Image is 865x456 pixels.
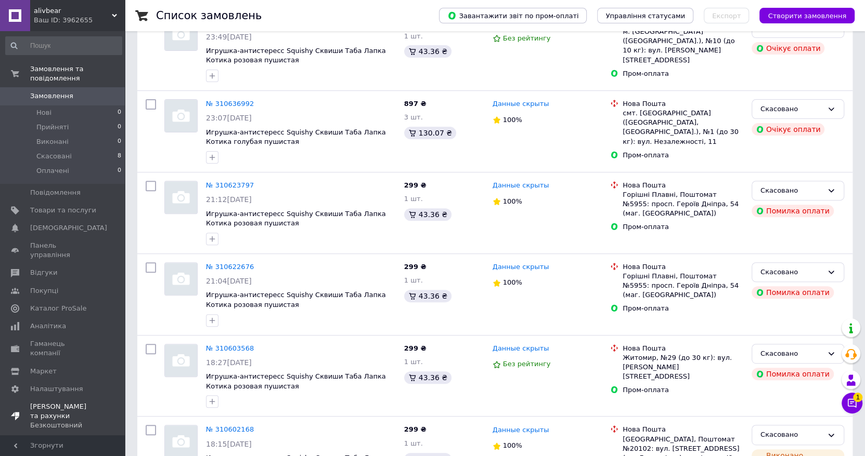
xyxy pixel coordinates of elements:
[36,123,69,132] span: Прийняті
[623,190,743,219] div: Горішні Плавні, Поштомат №5955: просп. Героїв Дніпра, 54 (маг. [GEOGRAPHIC_DATA])
[156,9,262,22] h1: Список замовлень
[623,109,743,146] div: смт. [GEOGRAPHIC_DATA] ([GEOGRAPHIC_DATA], [GEOGRAPHIC_DATA].), №1 (до 30 кг): вул. Незалежності, 11
[623,181,743,190] div: Нова Пошта
[623,99,743,109] div: Нова Пошта
[36,152,72,161] span: Скасовані
[503,116,522,124] span: 100%
[439,8,587,23] button: Завантажити звіт по пром-оплаті
[165,100,197,132] img: Фото товару
[118,152,121,161] span: 8
[206,425,254,433] a: № 310602168
[760,348,823,359] div: Скасовано
[404,344,427,352] span: 299 ₴
[30,223,107,233] span: [DEMOGRAPHIC_DATA]
[404,113,423,121] span: 3 шт.
[623,222,743,232] div: Пром-оплата
[206,195,252,204] span: 21:12[DATE]
[30,421,96,430] div: Безкоштовний
[503,360,551,368] span: Без рейтингу
[597,8,693,23] button: Управління статусами
[164,18,198,51] a: Фото товару
[623,385,743,395] div: Пром-оплата
[623,151,743,160] div: Пром-оплата
[164,181,198,214] a: Фото товару
[749,11,855,19] a: Створити замовлення
[206,291,386,309] a: Игрушка-антистересс Squishy Сквиши Таба Лапка Котика розовая пушистая
[623,262,743,272] div: Нова Пошта
[752,42,825,55] div: Очікує оплати
[206,440,252,448] span: 18:15[DATE]
[404,208,451,221] div: 43.36 ₴
[164,99,198,132] a: Фото товару
[503,441,522,449] span: 100%
[206,277,252,285] span: 21:04[DATE]
[493,99,549,109] a: Данные скрыты
[30,64,125,83] span: Замовлення та повідомлення
[30,268,57,277] span: Відгуки
[30,91,73,101] span: Замовлення
[36,108,51,117] span: Нові
[36,166,69,176] span: Оплачені
[752,286,834,299] div: Помилка оплати
[404,100,427,108] span: 897 ₴
[842,393,862,413] button: Чат з покупцем1
[164,262,198,296] a: Фото товару
[165,181,197,213] img: Фото товару
[493,262,549,272] a: Данные скрыты
[118,108,121,117] span: 0
[404,425,427,433] span: 299 ₴
[206,181,254,189] a: № 310623797
[206,210,386,227] a: Игрушка-антистересс Squishy Сквиши Таба Лапка Котика розовая пушистая
[404,195,423,203] span: 1 шт.
[623,69,743,78] div: Пром-оплата
[30,384,83,394] span: Налаштування
[404,45,451,58] div: 43.36 ₴
[404,181,427,189] span: 299 ₴
[503,278,522,286] span: 100%
[30,286,58,296] span: Покупці
[30,304,86,313] span: Каталог ProSale
[118,137,121,146] span: 0
[623,304,743,313] div: Пром-оплата
[404,32,423,40] span: 1 шт.
[206,358,252,367] span: 18:27[DATE]
[206,47,386,64] a: Игрушка-антистересс Squishy Сквиши Таба Лапка Котика розовая пушистая
[752,368,834,380] div: Помилка оплати
[34,16,125,25] div: Ваш ID: 3962655
[493,425,549,435] a: Данные скрыты
[118,166,121,176] span: 0
[404,127,456,139] div: 130.07 ₴
[404,371,451,384] div: 43.36 ₴
[165,344,197,377] img: Фото товару
[206,33,252,41] span: 23:49[DATE]
[503,34,551,42] span: Без рейтингу
[404,358,423,366] span: 1 шт.
[5,36,122,55] input: Пошук
[404,263,427,271] span: 299 ₴
[623,344,743,353] div: Нова Пошта
[30,188,81,197] span: Повідомлення
[206,372,386,390] a: Игрушка-антистересс Squishy Сквиши Таба Лапка Котика розовая пушистая
[760,185,823,196] div: Скасовано
[493,344,549,354] a: Данные скрыты
[503,197,522,205] span: 100%
[30,402,96,431] span: [PERSON_NAME] та рахунки
[623,425,743,434] div: Нова Пошта
[206,128,386,146] a: Игрушка-антистересс Squishy Сквиши Таба Лапка Котика голубая пушистая
[760,267,823,278] div: Скасовано
[752,205,834,217] div: Помилка оплати
[768,12,846,20] span: Створити замовлення
[206,114,252,122] span: 23:07[DATE]
[118,123,121,132] span: 0
[165,18,197,50] img: Фото товару
[447,11,578,20] span: Завантажити звіт по пром-оплаті
[605,12,685,20] span: Управління статусами
[36,137,69,146] span: Виконані
[404,439,423,447] span: 1 шт.
[493,181,549,191] a: Данные скрыты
